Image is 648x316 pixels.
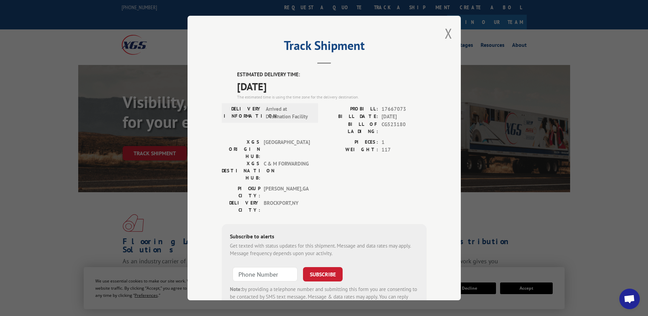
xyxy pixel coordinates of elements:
[230,286,242,292] strong: Note:
[324,146,378,154] label: WEIGHT:
[324,121,378,135] label: BILL OF LADING:
[264,139,310,160] span: [GEOGRAPHIC_DATA]
[264,199,310,214] span: BROCKPORT , NY
[264,160,310,182] span: C & M FORWARDING
[303,267,343,281] button: SUBSCRIBE
[222,199,260,214] label: DELIVERY CITY:
[230,232,418,242] div: Subscribe to alerts
[237,79,427,94] span: [DATE]
[230,286,418,309] div: by providing a telephone number and submitting this form you are consenting to be contacted by SM...
[222,185,260,199] label: PICKUP CITY:
[445,24,452,42] button: Close modal
[222,139,260,160] label: XGS ORIGIN HUB:
[233,267,298,281] input: Phone Number
[230,242,418,258] div: Get texted with status updates for this shipment. Message and data rates may apply. Message frequ...
[264,185,310,199] span: [PERSON_NAME] , GA
[382,146,427,154] span: 117
[324,113,378,121] label: BILL DATE:
[382,113,427,121] span: [DATE]
[222,160,260,182] label: XGS DESTINATION HUB:
[224,105,262,121] label: DELIVERY INFORMATION:
[382,105,427,113] span: 17667073
[619,289,640,309] div: Open chat
[266,105,312,121] span: Arrived at Destination Facility
[237,94,427,100] div: The estimated time is using the time zone for the delivery destination.
[222,41,427,54] h2: Track Shipment
[324,139,378,146] label: PIECES:
[382,121,427,135] span: CG523180
[324,105,378,113] label: PROBILL:
[382,139,427,146] span: 1
[237,71,427,79] label: ESTIMATED DELIVERY TIME:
